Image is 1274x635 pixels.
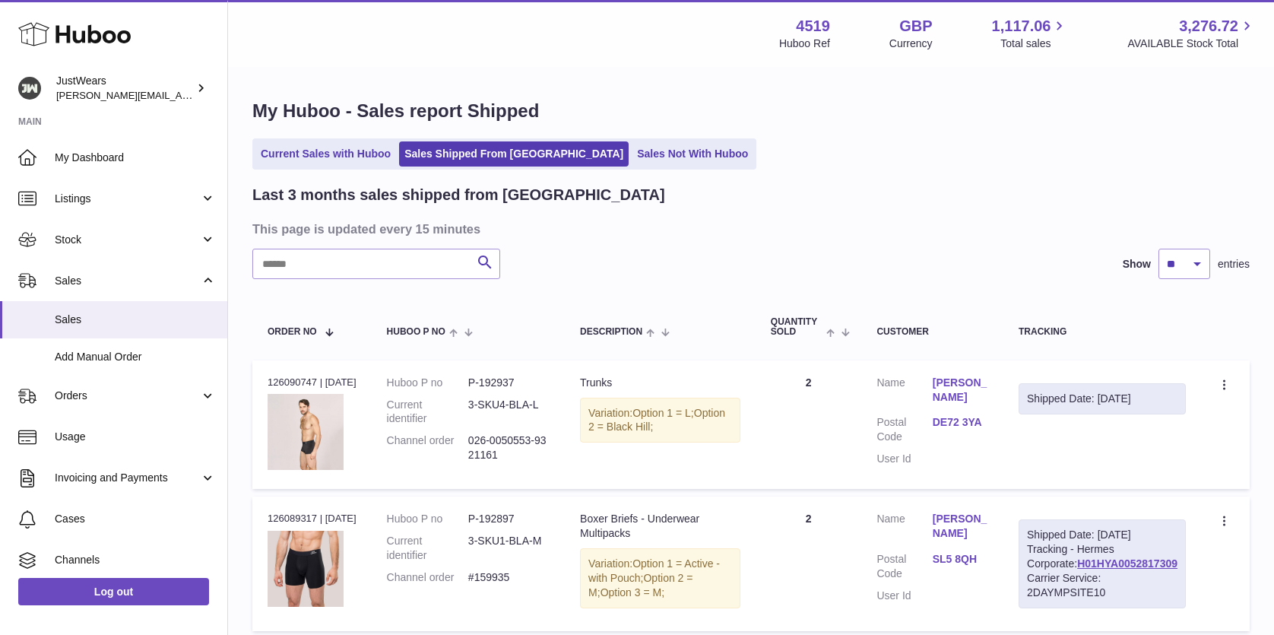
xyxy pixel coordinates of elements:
[601,586,664,598] span: Option 3 = M;
[468,570,550,585] dd: #159935
[580,376,740,390] div: Trunks
[55,512,216,526] span: Cases
[876,589,932,603] dt: User Id
[1000,37,1068,51] span: Total sales
[588,572,692,598] span: Option 2 = M;
[268,512,357,525] div: 126089317 | [DATE]
[55,430,216,444] span: Usage
[580,398,740,443] div: Variation:
[580,512,740,541] div: Boxer Briefs - Underwear Multipacks
[933,415,988,430] a: DE72 3YA
[468,512,550,526] dd: P-192897
[756,497,862,630] td: 2
[1027,392,1177,406] div: Shipped Date: [DATE]
[933,376,988,405] a: [PERSON_NAME]
[387,534,468,563] dt: Current identifier
[1027,528,1177,542] div: Shipped Date: [DATE]
[992,16,1069,51] a: 1,117.06 Total sales
[933,512,988,541] a: [PERSON_NAME]
[252,221,1246,237] h3: This page is updated every 15 minutes
[580,327,642,337] span: Description
[268,376,357,389] div: 126090747 | [DATE]
[255,141,396,167] a: Current Sales with Huboo
[1027,571,1177,600] div: Carrier Service: 2DAYMPSITE10
[992,16,1051,37] span: 1,117.06
[771,317,822,337] span: Quantity Sold
[55,313,216,327] span: Sales
[55,389,200,403] span: Orders
[1127,37,1256,51] span: AVAILABLE Stock Total
[876,376,932,408] dt: Name
[876,512,932,545] dt: Name
[876,415,932,444] dt: Postal Code
[580,548,740,608] div: Variation:
[933,552,988,567] a: SL5 8QH
[468,376,550,390] dd: P-192937
[56,74,193,103] div: JustWears
[268,394,344,470] img: 45191626282317.jpg
[55,350,216,364] span: Add Manual Order
[1127,16,1256,51] a: 3,276.72 AVAILABLE Stock Total
[18,578,209,605] a: Log out
[387,376,468,390] dt: Huboo P no
[387,433,468,462] dt: Channel order
[18,77,41,100] img: josh@just-wears.com
[387,398,468,427] dt: Current identifier
[387,570,468,585] dt: Channel order
[876,452,932,466] dt: User Id
[55,274,200,288] span: Sales
[468,534,550,563] dd: 3-SKU1-BLA-M
[387,327,445,337] span: Huboo P no
[468,398,550,427] dd: 3-SKU4-BLA-L
[876,327,988,337] div: Customer
[268,327,317,337] span: Order No
[399,141,629,167] a: Sales Shipped From [GEOGRAPHIC_DATA]
[876,552,932,581] dt: Postal Code
[1123,257,1151,271] label: Show
[56,89,305,101] span: [PERSON_NAME][EMAIL_ADDRESS][DOMAIN_NAME]
[1019,519,1186,608] div: Tracking - Hermes Corporate:
[55,233,200,247] span: Stock
[796,16,830,37] strong: 4519
[468,433,550,462] dd: 026-0050553-9321161
[588,557,720,584] span: Option 1 = Active - with Pouch;
[55,553,216,567] span: Channels
[632,141,753,167] a: Sales Not With Huboo
[899,16,932,37] strong: GBP
[779,37,830,51] div: Huboo Ref
[268,531,344,607] img: 45191626283068.jpg
[1179,16,1238,37] span: 3,276.72
[55,471,200,485] span: Invoicing and Payments
[387,512,468,526] dt: Huboo P no
[55,192,200,206] span: Listings
[55,151,216,165] span: My Dashboard
[632,407,694,419] span: Option 1 = L;
[252,185,665,205] h2: Last 3 months sales shipped from [GEOGRAPHIC_DATA]
[889,37,933,51] div: Currency
[1019,327,1186,337] div: Tracking
[1077,557,1177,570] a: H01HYA0052817309
[756,360,862,489] td: 2
[1218,257,1250,271] span: entries
[252,99,1250,123] h1: My Huboo - Sales report Shipped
